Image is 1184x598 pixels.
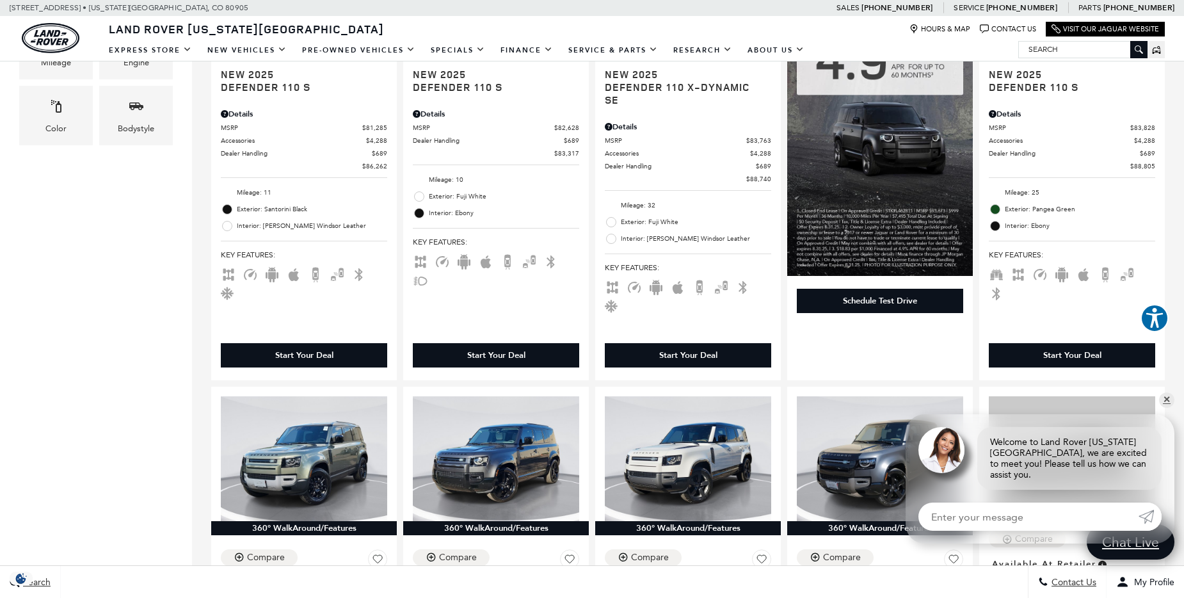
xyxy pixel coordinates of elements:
[977,427,1162,490] div: Welcome to Land Rover [US_STATE][GEOGRAPHIC_DATA], we are excited to meet you! Please tell us how...
[797,396,963,521] img: 2025 Land Rover Defender 110 V8
[366,136,387,145] span: $4,288
[10,3,248,12] a: [STREET_ADDRESS] • [US_STATE][GEOGRAPHIC_DATA], CO 80905
[605,174,771,184] a: $88,740
[221,81,378,93] span: Defender 110 S
[221,549,298,566] button: Compare Vehicle
[605,136,771,145] a: MSRP $83,763
[413,81,570,93] span: Defender 110 S
[670,282,685,291] span: Apple Car-Play
[435,256,450,265] span: Adaptive Cruise Control
[221,184,387,201] li: Mileage: 11
[221,149,387,158] a: Dealer Handling $689
[1130,161,1155,171] span: $88,805
[456,256,472,265] span: Android Auto
[1129,577,1174,588] span: My Profile
[101,39,812,61] nav: Main Navigation
[22,23,79,53] a: land-rover
[221,68,378,81] span: New 2025
[99,86,173,145] div: BodystyleBodystyle
[954,3,984,12] span: Service
[1043,350,1101,361] div: Start Your Deal
[221,38,387,93] a: Available at RetailerNew 2025Defender 110 S
[308,269,323,278] span: Backup Camera
[221,149,372,158] span: Dealer Handling
[756,161,771,171] span: $689
[605,282,620,291] span: AWD
[752,549,771,574] button: Save Vehicle
[429,207,579,220] span: Interior: Ebony
[49,95,64,122] span: Color
[1103,3,1174,13] a: [PHONE_NUMBER]
[909,24,970,34] a: Hours & Map
[631,552,669,563] div: Compare
[1054,269,1069,278] span: Android Auto
[605,396,771,521] img: 2025 Land Rover Defender 110 V8
[413,396,579,521] img: 2025 Land Rover Defender 110 X-Dynamic SE
[986,3,1057,13] a: [PHONE_NUMBER]
[413,549,490,566] button: Compare Vehicle
[980,24,1036,34] a: Contact Us
[692,282,707,291] span: Backup Camera
[286,269,301,278] span: Apple Car-Play
[351,269,367,278] span: Bluetooth
[989,108,1155,120] div: Pricing Details - Defender 110 S
[605,38,771,106] a: Available at RetailerNew 2025Defender 110 X-Dynamic SE
[1140,304,1169,335] aside: Accessibility Help Desk
[627,282,642,291] span: Adaptive Cruise Control
[564,136,579,145] span: $689
[211,521,397,535] div: 360° WalkAround/Features
[605,549,682,566] button: Compare Vehicle
[221,161,387,171] a: $86,262
[989,184,1155,201] li: Mileage: 25
[1107,566,1184,598] button: Open user profile menu
[1139,503,1162,531] a: Submit
[1019,42,1147,57] input: Search
[989,288,1004,297] span: Bluetooth
[797,289,963,313] div: Schedule Test Drive
[413,235,579,249] span: Key Features :
[989,149,1140,158] span: Dealer Handling
[605,149,771,158] a: Accessories $4,288
[500,256,515,265] span: Backup Camera
[221,343,387,368] div: Start Your Deal
[605,81,762,106] span: Defender 110 X-Dynamic SE
[247,552,285,563] div: Compare
[413,136,564,145] span: Dealer Handling
[413,108,579,120] div: Pricing Details - Defender 110 S
[714,282,729,291] span: Blind Spot Monitor
[735,282,751,291] span: Bluetooth
[989,343,1155,368] div: Start Your Deal
[1078,3,1101,12] span: Parts
[1140,304,1169,332] button: Explore your accessibility options
[429,190,579,203] span: Exterior: Fuji White
[1134,136,1155,145] span: $4,288
[750,149,771,158] span: $4,288
[740,39,812,61] a: About Us
[605,161,756,171] span: Dealer Handling
[101,39,200,61] a: EXPRESS STORE
[221,396,387,521] img: 2025 Land Rover Defender 110 S
[129,95,144,122] span: Bodystyle
[621,232,771,245] span: Interior: [PERSON_NAME] Windsor Leather
[746,174,771,184] span: $88,740
[1005,220,1155,232] span: Interior: Ebony
[1011,269,1026,278] span: AWD
[1119,269,1135,278] span: Blind Spot Monitor
[659,350,717,361] div: Start Your Deal
[362,161,387,171] span: $86,262
[861,3,932,13] a: [PHONE_NUMBER]
[605,121,771,133] div: Pricing Details - Defender 110 X-Dynamic SE
[439,552,477,563] div: Compare
[605,197,771,214] li: Mileage: 32
[989,161,1155,171] a: $88,805
[294,39,423,61] a: Pre-Owned Vehicles
[989,68,1146,81] span: New 2025
[200,39,294,61] a: New Vehicles
[275,350,333,361] div: Start Your Deal
[605,301,620,310] span: Cooled Seats
[22,23,79,53] img: Land Rover
[605,261,771,275] span: Key Features :
[264,269,280,278] span: Android Auto
[413,343,579,368] div: Start Your Deal
[413,149,579,158] a: $83,317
